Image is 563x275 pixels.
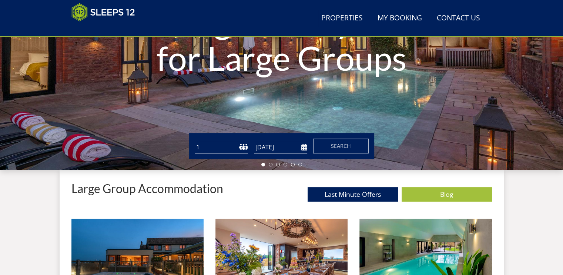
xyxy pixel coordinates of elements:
[318,10,366,27] a: Properties
[308,187,398,202] a: Last Minute Offers
[68,26,145,32] iframe: Customer reviews powered by Trustpilot
[375,10,425,27] a: My Booking
[254,141,307,153] input: Arrival Date
[434,10,483,27] a: Contact Us
[71,3,135,21] img: Sleeps 12
[71,182,223,195] p: Large Group Accommodation
[331,142,351,149] span: Search
[313,139,369,153] button: Search
[402,187,492,202] a: Blog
